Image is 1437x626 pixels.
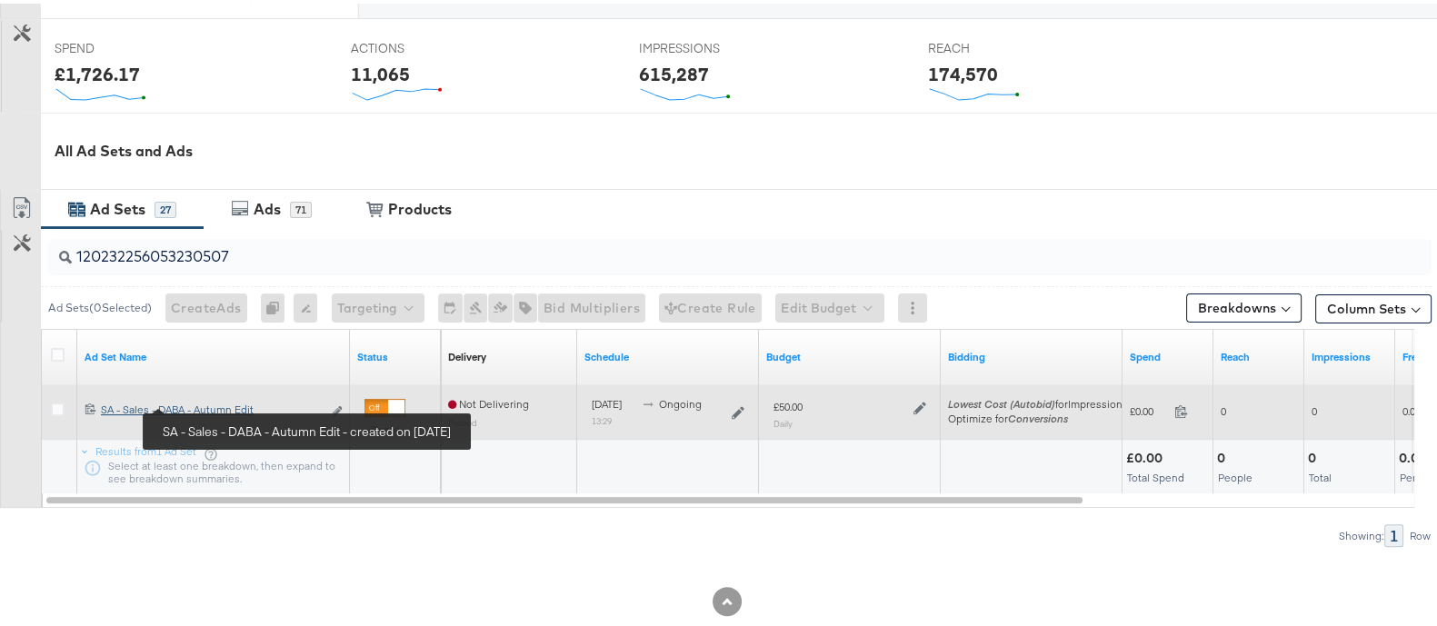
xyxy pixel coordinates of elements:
label: Paused [364,420,405,432]
a: The number of people your ad was served to. [1221,346,1297,361]
div: Optimize for [948,408,1128,422]
a: Shows when your Ad Set is scheduled to deliver. [584,346,752,361]
div: Showing: [1338,526,1384,539]
div: Delivery [448,346,486,361]
a: The total amount spent to date. [1130,346,1206,361]
span: for Impressions [948,393,1128,407]
div: 27 [155,198,176,214]
span: 0.00 [1402,401,1421,414]
span: People [1218,467,1252,481]
span: ongoing [659,393,702,407]
div: Ad Sets [90,195,145,216]
div: 0 [1308,446,1322,463]
a: The number of times your ad was served. On mobile apps an ad is counted as served the first time ... [1312,346,1388,361]
div: 0 [261,290,294,319]
span: [DATE] [592,393,622,407]
span: 0 [1221,401,1226,414]
span: £0.00 [1130,401,1167,414]
a: Your Ad Set name. [85,346,343,361]
div: Ad Sets ( 0 Selected) [48,296,152,313]
div: 174,570 [928,57,998,84]
a: Shows the current budget of Ad Set. [766,346,933,361]
sub: 13:29 [592,412,612,422]
div: 615,287 [639,57,709,84]
span: 0 [1312,401,1317,414]
div: Products [388,195,452,216]
div: £50.00 [773,396,803,411]
div: 1 [1384,521,1403,543]
div: 71 [290,198,312,214]
div: £1,726.17 [55,57,140,84]
span: Not Delivering [448,393,529,407]
sub: Daily [773,414,793,425]
div: Ads [254,195,281,216]
span: Total [1309,467,1332,481]
div: 0 [1217,446,1231,463]
span: REACH [928,36,1064,54]
sub: Paused [448,413,477,424]
button: Column Sets [1315,291,1432,320]
span: ACTIONS [351,36,487,54]
input: Search Ad Set Name, ID or Objective [72,228,1307,263]
div: £0.00 [1126,446,1168,463]
span: SPEND [55,36,191,54]
div: SA - Sales - DABA - Autumn Edit [101,399,322,413]
span: IMPRESSIONS [639,36,775,54]
a: Shows the current state of your Ad Set. [357,346,434,361]
div: Row [1409,526,1432,539]
a: Shows your bid and optimisation settings for this Ad Set. [948,346,1115,361]
div: 11,065 [351,57,410,84]
a: SA - Sales - DABA - Autumn Edit [101,399,322,418]
em: Lowest Cost (Autobid) [948,393,1055,407]
div: 0.00 [1399,446,1432,463]
button: Breakdowns [1186,290,1302,319]
em: Conversions [1008,408,1068,422]
a: Reflects the ability of your Ad Set to achieve delivery based on ad states, schedule and budget. [448,346,486,361]
span: Total Spend [1127,467,1184,481]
